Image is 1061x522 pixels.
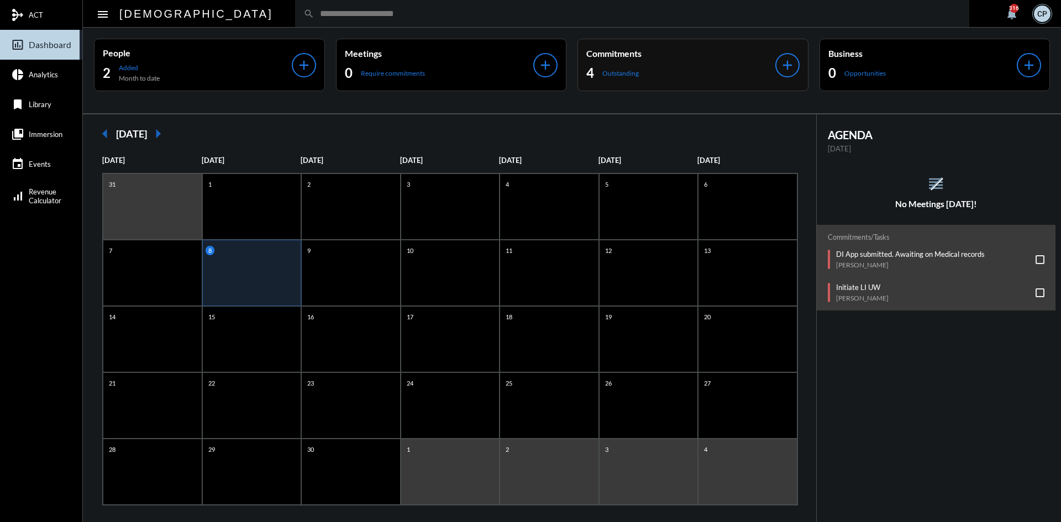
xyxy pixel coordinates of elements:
[1021,57,1037,73] mat-icon: add
[11,98,24,111] mat-icon: bookmark
[345,48,534,59] p: Meetings
[404,445,413,454] p: 1
[602,180,611,189] p: 5
[11,157,24,171] mat-icon: event
[836,250,985,259] p: DI App submitted. Awaiting on Medical records
[404,180,413,189] p: 3
[780,57,795,73] mat-icon: add
[927,175,945,193] mat-icon: reorder
[602,69,639,77] p: Outstanding
[147,123,169,145] mat-icon: arrow_right
[586,48,775,59] p: Commitments
[29,100,51,109] span: Library
[345,64,353,82] h2: 0
[499,156,598,165] p: [DATE]
[304,312,317,321] p: 16
[836,261,985,269] p: [PERSON_NAME]
[828,144,1045,153] p: [DATE]
[94,123,116,145] mat-icon: arrow_left
[701,246,713,255] p: 13
[503,246,515,255] p: 11
[119,5,273,23] h2: [DEMOGRAPHIC_DATA]
[304,445,317,454] p: 30
[503,378,515,388] p: 25
[103,48,292,58] p: People
[29,10,43,19] span: ACT
[304,378,317,388] p: 23
[602,246,614,255] p: 12
[11,38,24,51] mat-icon: insert_chart_outlined
[103,64,111,82] h2: 2
[836,294,889,302] p: [PERSON_NAME]
[602,312,614,321] p: 19
[828,128,1045,141] h2: AGENDA
[503,312,515,321] p: 18
[503,180,512,189] p: 4
[828,64,836,82] h2: 0
[404,312,416,321] p: 17
[206,378,218,388] p: 22
[817,199,1056,209] h5: No Meetings [DATE]!
[29,187,61,205] span: Revenue Calculator
[836,283,889,292] p: Initiate LI UW
[11,8,24,22] mat-icon: mediation
[119,64,160,72] p: Added
[29,160,51,168] span: Events
[400,156,500,165] p: [DATE]
[1005,7,1018,20] mat-icon: notifications
[701,445,710,454] p: 4
[106,445,118,454] p: 28
[404,378,416,388] p: 24
[11,128,24,141] mat-icon: collections_bookmark
[701,180,710,189] p: 6
[828,233,1045,241] h2: Commitments/Tasks
[106,312,118,321] p: 14
[96,8,109,21] mat-icon: Side nav toggle icon
[503,445,512,454] p: 2
[116,128,147,140] h2: [DATE]
[119,74,160,82] p: Month to date
[303,8,314,19] mat-icon: search
[697,156,797,165] p: [DATE]
[29,40,71,50] span: Dashboard
[602,378,614,388] p: 26
[701,378,713,388] p: 27
[11,189,24,203] mat-icon: signal_cellular_alt
[304,246,313,255] p: 9
[206,312,218,321] p: 15
[602,445,611,454] p: 3
[29,130,62,139] span: Immersion
[106,246,115,255] p: 7
[206,246,214,255] p: 8
[538,57,553,73] mat-icon: add
[11,68,24,81] mat-icon: pie_chart
[586,64,594,82] h2: 4
[701,312,713,321] p: 20
[92,3,114,25] button: Toggle sidenav
[106,180,118,189] p: 31
[29,70,58,79] span: Analytics
[301,156,400,165] p: [DATE]
[304,180,313,189] p: 2
[828,48,1017,59] p: Business
[102,156,202,165] p: [DATE]
[106,378,118,388] p: 21
[1010,4,1018,13] div: 316
[844,69,886,77] p: Opportunities
[206,180,214,189] p: 1
[202,156,301,165] p: [DATE]
[1034,6,1051,22] div: CP
[296,57,312,73] mat-icon: add
[404,246,416,255] p: 10
[361,69,425,77] p: Require commitments
[206,445,218,454] p: 29
[598,156,698,165] p: [DATE]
